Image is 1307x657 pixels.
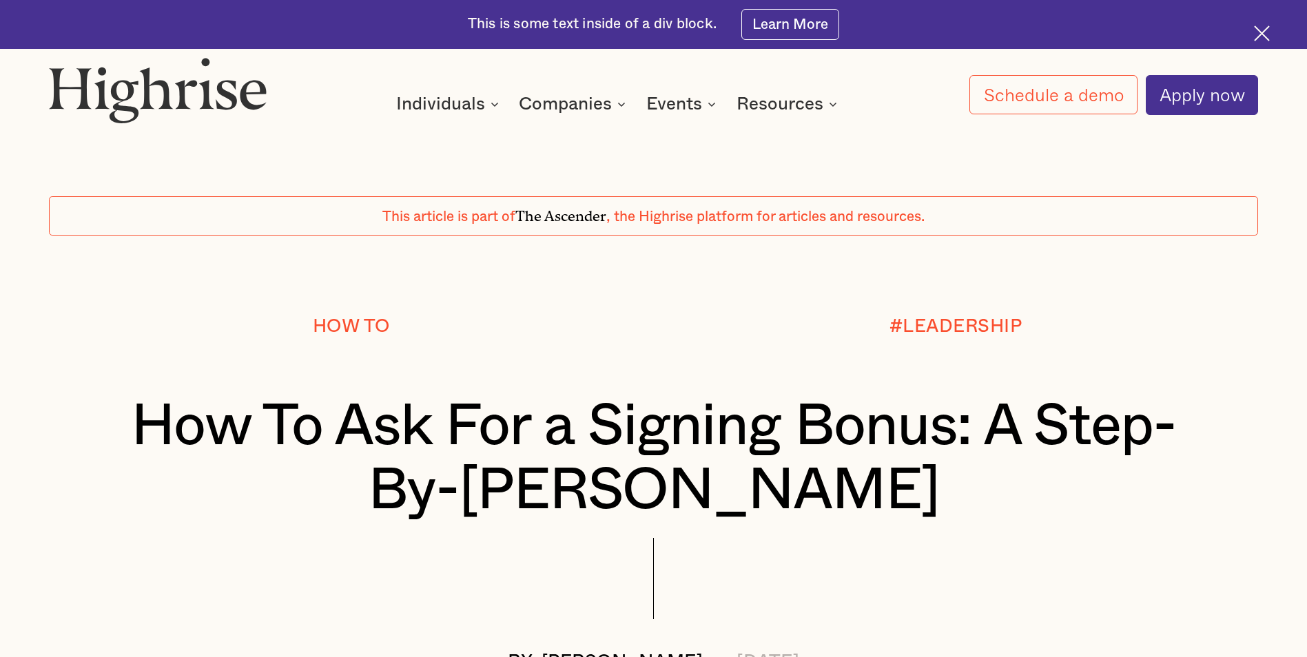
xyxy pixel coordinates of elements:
[1146,75,1258,115] a: Apply now
[313,317,390,337] div: How To
[606,209,925,224] span: , the Highrise platform for articles and resources.
[889,317,1022,337] div: #LEADERSHIP
[468,14,717,34] div: This is some text inside of a div block.
[99,395,1208,523] h1: How To Ask For a Signing Bonus: A Step-By-[PERSON_NAME]
[1254,25,1270,41] img: Cross icon
[396,96,503,112] div: Individuals
[646,96,702,112] div: Events
[737,96,823,112] div: Resources
[969,75,1137,114] a: Schedule a demo
[396,96,485,112] div: Individuals
[741,9,840,40] a: Learn More
[519,96,630,112] div: Companies
[382,209,515,224] span: This article is part of
[515,205,606,222] span: The Ascender
[519,96,612,112] div: Companies
[737,96,841,112] div: Resources
[49,57,267,123] img: Highrise logo
[646,96,720,112] div: Events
